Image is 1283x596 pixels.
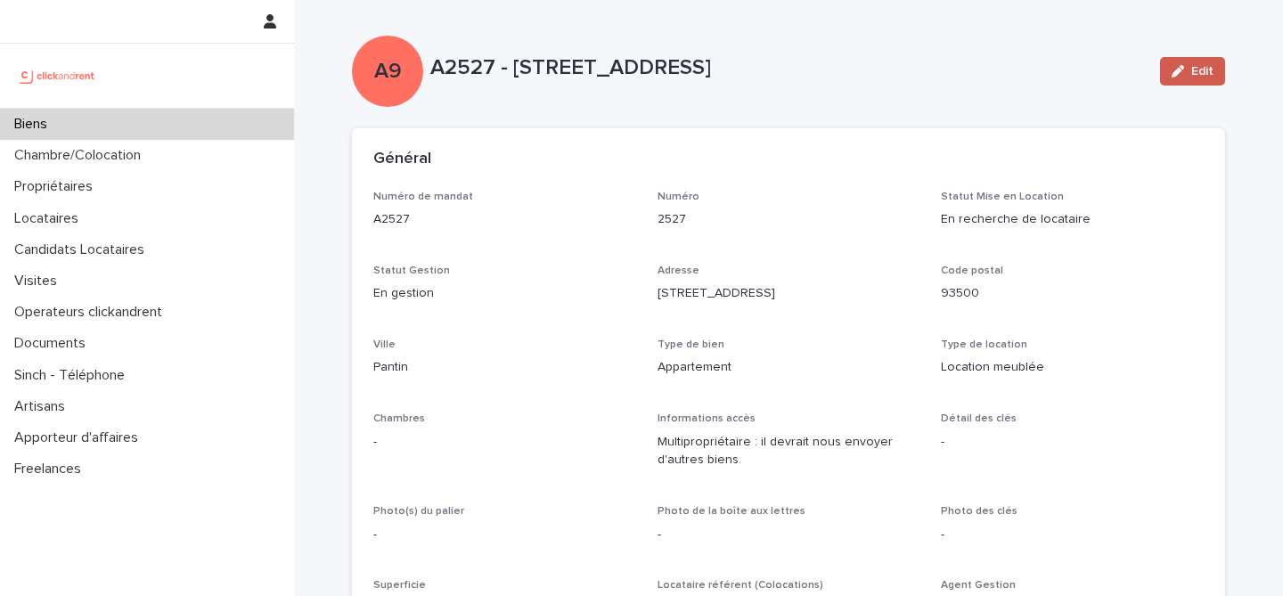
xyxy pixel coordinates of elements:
p: Visites [7,273,71,290]
span: Statut Gestion [373,265,450,276]
p: - [373,433,636,452]
span: Type de bien [658,339,724,350]
p: Artisans [7,398,79,415]
span: Photo(s) du palier [373,506,464,517]
p: Biens [7,116,61,133]
p: Multipropriétaire : il devrait nous envoyer d'autres biens. [658,433,920,470]
p: 93500 [941,284,1204,303]
img: UCB0brd3T0yccxBKYDjQ [14,58,101,94]
span: Photo des clés [941,506,1017,517]
span: Chambres [373,413,425,424]
span: Superficie [373,580,426,591]
span: Agent Gestion [941,580,1016,591]
span: Locataire référent (Colocations) [658,580,823,591]
p: - [373,526,636,544]
span: Adresse [658,265,699,276]
p: Chambre/Colocation [7,147,155,164]
p: En recherche de locataire [941,210,1204,229]
span: Numéro de mandat [373,192,473,202]
span: Ville [373,339,396,350]
p: A2527 [373,210,636,229]
p: Appartement [658,358,920,377]
p: - [941,433,1204,452]
p: Candidats Locataires [7,241,159,258]
p: Location meublée [941,358,1204,377]
p: - [658,526,920,544]
p: - [941,526,1204,544]
p: Locataires [7,210,93,227]
span: Détail des clés [941,413,1017,424]
span: Informations accès [658,413,756,424]
p: Apporteur d'affaires [7,429,152,446]
p: 2527 [658,210,920,229]
p: Freelances [7,461,95,478]
span: Type de location [941,339,1027,350]
p: En gestion [373,284,636,303]
span: Photo de la boîte aux lettres [658,506,805,517]
h2: Général [373,150,431,169]
p: Pantin [373,358,636,377]
p: Sinch - Téléphone [7,367,139,384]
span: Edit [1191,65,1214,78]
p: Operateurs clickandrent [7,304,176,321]
p: Documents [7,335,100,352]
span: Numéro [658,192,699,202]
span: Code postal [941,265,1003,276]
p: [STREET_ADDRESS] [658,284,920,303]
p: Propriétaires [7,178,107,195]
p: A2527 - [STREET_ADDRESS] [430,55,1146,81]
button: Edit [1160,57,1225,86]
span: Statut Mise en Location [941,192,1064,202]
